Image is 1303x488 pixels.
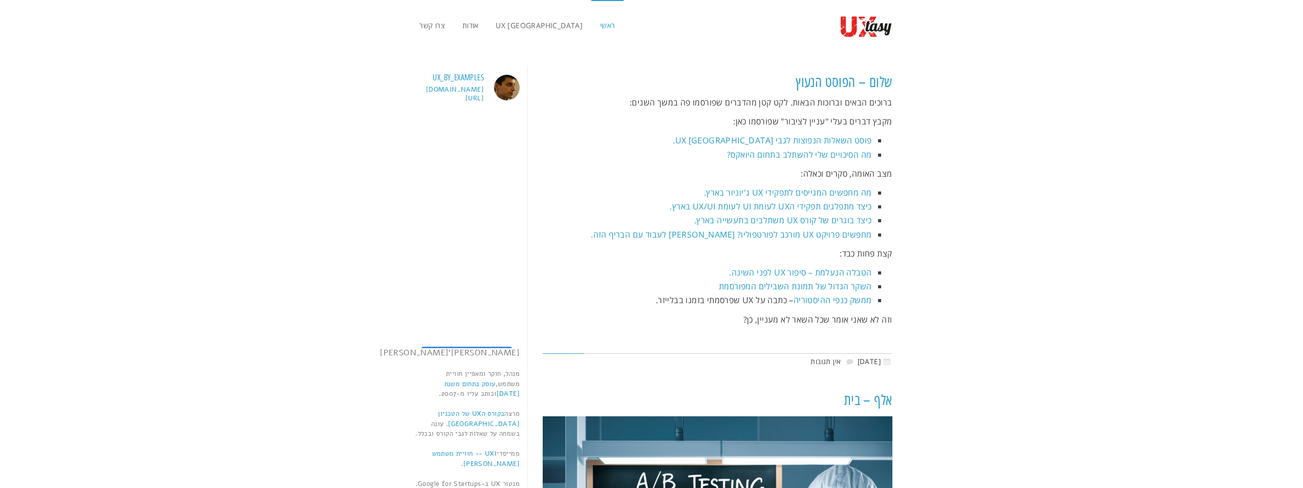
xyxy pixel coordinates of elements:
h3: ux_by_examples [433,73,484,83]
p: קצת פחות כבד: [543,247,892,261]
font: [PERSON_NAME]'[PERSON_NAME] [380,347,520,358]
a: אלף – בית [844,392,892,409]
p: מצב האומה, סקרים וכאלה: [543,167,892,181]
a: פוסט השאלות הנפוצות לגבי UX [GEOGRAPHIC_DATA]. [673,135,871,146]
a: מה מחפשים המגייסים לתפקידי UX ג'יוניור בארץ. [704,187,872,198]
p: וזה לא שאני אומר שכל השאר לא מעניין, כן? [543,313,892,327]
a: מה הסיכויים שלי להשתלב בתחום היואקס? [727,149,871,160]
p: ברוכים הבאים וברוכות הבאות. לקט קטן מהדברים שפורסמו פה במשך השנים: [543,96,892,110]
p: [DOMAIN_NAME][URL] [411,86,484,103]
a: UXI -- חוויית משתמש [PERSON_NAME] [432,449,520,469]
span: UX [GEOGRAPHIC_DATA] [496,20,583,30]
a: ux_by_examples [DOMAIN_NAME][URL] [411,73,520,103]
a: אין תגובות [810,356,841,366]
a: עוסק בתחום משנת [DATE] [444,379,520,399]
a: ממשק כנפי ההיסטוריה [794,294,872,306]
span: אודות [462,20,479,30]
a: הטבלה הנעלמת – סיפור UX לפני השינה. [729,267,871,278]
a: שלום – הפוסט הנעוץ [796,74,892,91]
iframe: fb:comments Facebook Social Plugin [543,332,892,383]
a: כיצד בוגרים של קורס UX משתלבים בתעשייה בארץ. [694,215,872,226]
p: מקבץ דברים בעלי "עניין לציבור" שפורסמו כאן: [543,115,892,129]
a: מחפשים פרויקט UX מורכב לפורטפוליו? [PERSON_NAME] לעבוד עם הבריף הזה. [591,229,871,240]
a: השקר הגדול של תמונת השבילים המפורסמת [719,281,871,292]
a: בקורס הUX של הטכניון [GEOGRAPHIC_DATA] [438,409,520,429]
a: Instagram [421,347,512,364]
span: צרו קשר [419,20,445,30]
img: UXtasy [840,15,892,38]
span: ראשי [600,20,615,30]
li: – כתבה על UX שפרסמתי בזמנו בבלייזר. [543,293,872,307]
time: [DATE] [858,356,892,366]
a: כיצד מתפלגים תפקידי הUX לעומת UI לעומת UX/UI בארץ. [670,201,871,212]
